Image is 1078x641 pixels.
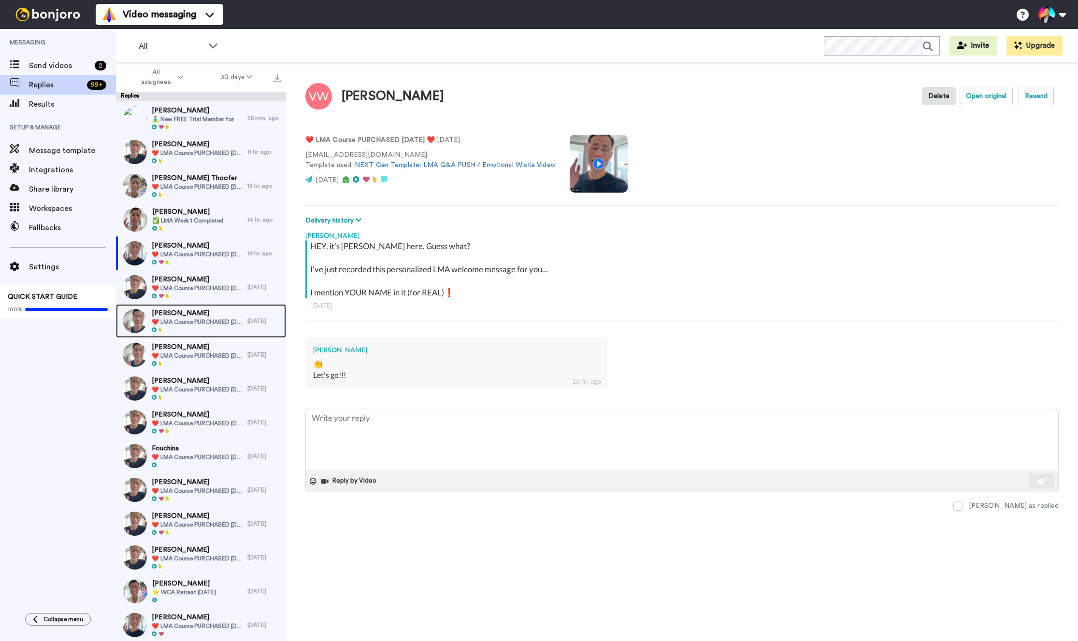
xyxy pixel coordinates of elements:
div: [PERSON_NAME] [342,89,444,103]
span: [PERSON_NAME] [152,545,243,555]
div: [DATE] [311,301,1053,310]
span: [PERSON_NAME] [152,308,243,318]
span: Settings [29,261,116,273]
span: Workspaces [29,203,116,214]
span: ❤️️ LMA Course PURCHASED [DATE] ❤️️ [152,284,243,292]
img: 93cc6add-0d9f-4ead-a07e-1e877d0c82e5-thumb.jpg [123,579,147,603]
a: [PERSON_NAME]❤️️ LMA Course PURCHASED [DATE] ❤️️[DATE] [116,405,286,439]
div: [DATE] [247,452,281,460]
button: Delete [922,87,956,105]
span: ✅ LMA Week 1 Completed [152,217,223,224]
a: [PERSON_NAME]❤️️ LMA Course PURCHASED [DATE] ❤️️[DATE] [116,372,286,405]
span: Share library [29,183,116,195]
div: [DATE] [247,621,281,629]
div: 11 hr. ago [247,148,281,156]
div: [DATE] [247,587,281,595]
img: b507618d-0814-47bf-9985-2b3e4bfc1930-thumb.jpg [123,140,147,164]
span: Replies [29,79,83,91]
span: Send videos [29,60,91,71]
span: ❤️️ LMA Course PURCHASED [DATE] ❤️️ [152,386,243,393]
div: [PERSON_NAME] as replied [969,501,1059,511]
span: Collapse menu [43,615,83,623]
div: Let's go!!! [313,370,599,381]
span: All assignees [136,68,175,87]
img: b507618d-0814-47bf-9985-2b3e4bfc1930-thumb.jpg [123,444,147,468]
div: 👏 [313,359,599,370]
span: [DATE] [316,177,339,183]
div: [DATE] [247,520,281,528]
span: ❤️️ LMA Course PURCHASED [DATE] ❤️️ [152,149,243,157]
div: [PERSON_NAME] [313,345,599,355]
span: [PERSON_NAME] [152,410,243,419]
span: Message template [29,145,116,156]
span: ❤️️ LMA Course PURCHASED [DATE] ❤️️ [152,419,243,427]
span: QUICK START GUIDE [8,293,77,300]
img: b44f7206-df56-4936-820c-4157fa33dcfd-thumb.jpg [123,174,147,198]
span: ❤️️ LMA Course PURCHASED [DATE] ❤️️ [152,183,243,191]
span: Video messaging [123,8,196,21]
div: [PERSON_NAME] [305,226,1059,240]
div: [DATE] [247,351,281,359]
div: 2 [95,61,106,70]
a: [PERSON_NAME] Thoofer❤️️ LMA Course PURCHASED [DATE] ❤️️13 hr. ago [116,169,286,203]
p: : [DATE] [305,135,555,145]
a: [PERSON_NAME]❤️️ LMA Course PURCHASED [DATE] ❤️️[DATE] [116,473,286,507]
button: Delivery history [305,215,364,226]
a: [PERSON_NAME]✅ LMA Week 1 Completed14 hr. ago [116,203,286,237]
img: b507618d-0814-47bf-9985-2b3e4bfc1930-thumb.jpg [123,545,147,570]
span: [PERSON_NAME] Thoofer [152,173,243,183]
div: [DATE] [247,385,281,392]
span: ❤️️ LMA Course PURCHASED [DATE] ❤️️ [152,318,243,326]
button: Invite [949,36,997,56]
span: 🧘‍♂️ New FREE Trial Member for LMA Program! 🧘‍♂️ [152,115,243,123]
span: ❤️️ LMA Course PURCHASED [DATE] ❤️️ [152,622,243,630]
img: vm-color.svg [101,7,117,22]
a: [PERSON_NAME]⭐️ WCA Retreat [DATE][DATE] [116,574,286,608]
div: HEY, it's [PERSON_NAME] here. Guess what? I've just recorded this personalized LMA welcome messag... [310,240,1056,298]
img: b507618d-0814-47bf-9985-2b3e4bfc1930-thumb.jpg [123,512,147,536]
img: b507618d-0814-47bf-9985-2b3e4bfc1930-thumb.jpg [123,275,147,299]
button: Open original [960,87,1013,105]
span: [PERSON_NAME] [152,241,243,251]
img: 29693549-0305-4342-8f49-884fd047398f_0000.jpg [123,106,147,130]
div: 16 hr. ago [247,250,281,257]
button: Upgrade [1006,36,1063,56]
span: Fouchina [152,444,243,453]
div: 99 + [87,80,106,90]
a: [PERSON_NAME]❤️️ LMA Course PURCHASED [DATE] ❤️️[DATE] [116,338,286,372]
img: b507618d-0814-47bf-9985-2b3e4bfc1930-thumb.jpg [123,376,147,401]
span: [PERSON_NAME] [152,207,223,217]
img: be1ffc22-7ccf-4708-97d5-51598c008276-thumb.jpg [123,309,147,333]
button: Export all results that match these filters now. [271,70,284,84]
span: [PERSON_NAME] [152,106,243,115]
a: [PERSON_NAME]❤️️ LMA Course PURCHASED [DATE] ❤️️11 hr. ago [116,135,286,169]
span: ❤️️ LMA Course PURCHASED [DATE] ❤️️ [152,487,243,495]
button: 30 days [202,69,271,86]
div: [DATE] [247,486,281,494]
button: Resend [1019,87,1054,105]
button: All assignees [118,64,202,91]
p: [EMAIL_ADDRESS][DOMAIN_NAME] Template used: [305,150,555,170]
a: [PERSON_NAME]❤️️ LMA Course PURCHASED [DATE] ❤️️[DATE] [116,507,286,541]
img: export.svg [273,74,281,82]
img: bj-logo-header-white.svg [12,8,84,21]
button: Collapse menu [25,613,91,626]
span: [PERSON_NAME] [152,579,216,588]
span: All [139,41,203,52]
button: Reply by Video [320,474,379,488]
span: Integrations [29,164,116,176]
a: [PERSON_NAME]❤️️ LMA Course PURCHASED [DATE] ❤️️[DATE] [116,304,286,338]
img: a11a6a2b-9724-4976-9593-e3dfaa37efd7-thumb.jpg [123,208,147,232]
a: [PERSON_NAME]❤️️ LMA Course PURCHASED [DATE] ❤️️16 hr. ago [116,237,286,270]
img: be1ffc22-7ccf-4708-97d5-51598c008276-thumb.jpg [123,343,147,367]
span: ❤️️ LMA Course PURCHASED [DATE] ❤️️ [152,521,243,529]
img: 260331d7-6f27-4b57-9c3a-4cb82aff5bed-thumb.jpg [123,613,147,637]
div: [DATE] [247,283,281,291]
span: [PERSON_NAME] [152,613,243,622]
span: ❤️️ LMA Course PURCHASED [DATE] ❤️️ [152,555,243,562]
div: [DATE] [247,317,281,325]
span: Results [29,98,116,110]
img: send-white.svg [1036,477,1047,485]
div: [DATE] [247,554,281,561]
span: 100% [8,306,23,313]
